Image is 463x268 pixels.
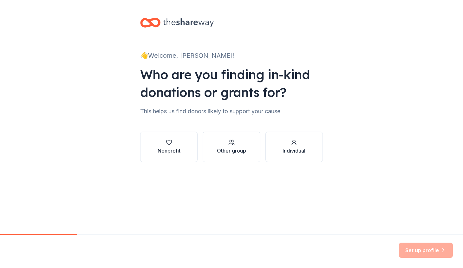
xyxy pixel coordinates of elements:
div: Individual [283,147,305,154]
div: 👋 Welcome, [PERSON_NAME]! [140,50,323,61]
button: Other group [203,132,260,162]
div: This helps us find donors likely to support your cause. [140,106,323,116]
button: Individual [265,132,323,162]
button: Nonprofit [140,132,198,162]
div: Other group [217,147,246,154]
div: Who are you finding in-kind donations or grants for? [140,66,323,101]
div: Nonprofit [158,147,180,154]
